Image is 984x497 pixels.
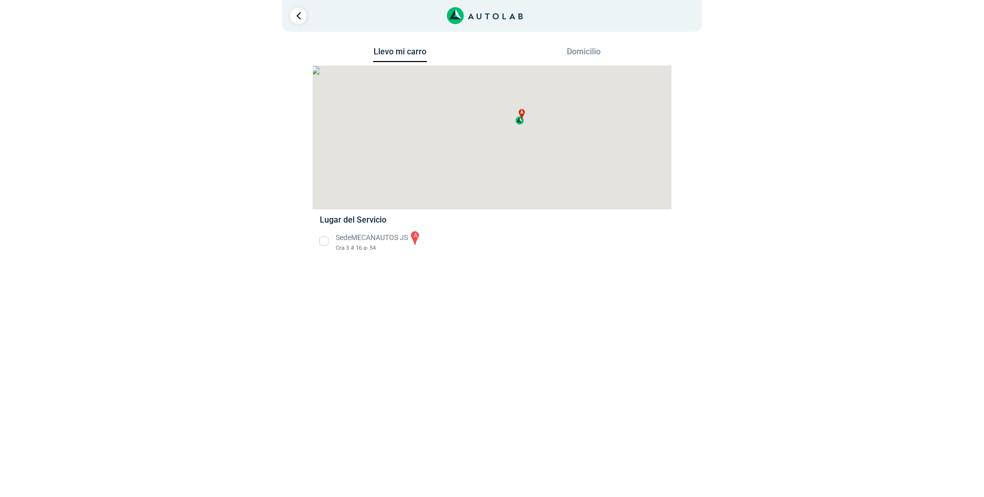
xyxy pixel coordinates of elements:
a: Ir al paso anterior [290,8,306,24]
span: a [520,109,523,116]
button: Domicilio [557,47,611,62]
button: Llevo mi carro [373,47,427,63]
h5: Lugar del Servicio [320,215,664,225]
a: Link al sitio de autolab [447,10,523,20]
